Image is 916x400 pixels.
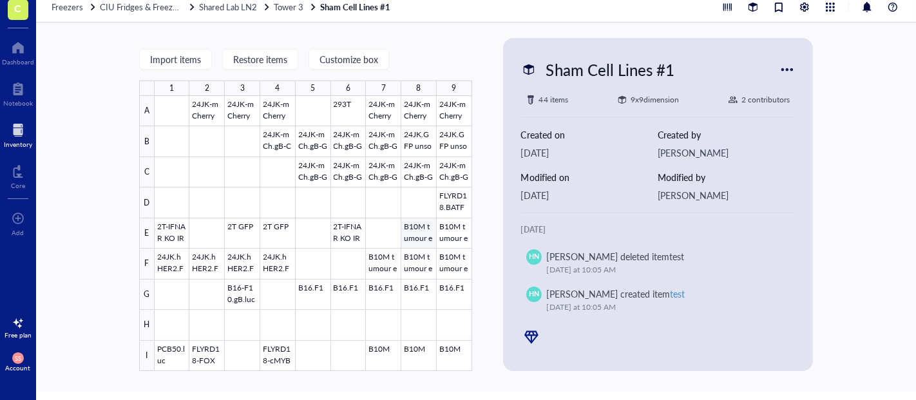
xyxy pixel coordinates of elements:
[15,355,21,362] span: SS
[199,1,257,13] span: Shared Lab LN2
[139,310,155,340] div: H
[309,49,389,70] button: Customize box
[139,218,155,249] div: E
[205,81,209,96] div: 2
[52,1,97,13] a: Freezers
[139,49,212,70] button: Import items
[169,81,174,96] div: 1
[139,126,155,157] div: B
[521,128,658,142] div: Created on
[521,188,658,202] div: [DATE]
[320,1,393,13] a: Sham Cell Lines #1
[3,99,33,107] div: Notebook
[320,54,378,64] span: Customize box
[381,81,386,96] div: 7
[139,96,155,126] div: A
[12,229,24,236] div: Add
[139,280,155,310] div: G
[222,49,298,70] button: Restore items
[4,120,32,148] a: Inventory
[658,188,795,202] div: [PERSON_NAME]
[11,161,25,189] a: Core
[540,56,680,83] div: Sham Cell Lines #1
[741,93,790,106] div: 2 contributors
[275,81,280,96] div: 4
[3,79,33,107] a: Notebook
[529,289,539,300] span: HN
[5,331,32,339] div: Free plan
[4,140,32,148] div: Inventory
[521,224,796,236] div: [DATE]
[139,249,155,279] div: F
[233,54,287,64] span: Restore items
[658,170,795,184] div: Modified by
[139,187,155,218] div: D
[6,364,31,372] div: Account
[2,58,34,66] div: Dashboard
[521,281,796,319] a: HN[PERSON_NAME] created itemtest[DATE] at 10:05 AM
[547,301,780,314] div: [DATE] at 10:05 AM
[539,93,568,106] div: 44 items
[150,54,201,64] span: Import items
[346,81,350,96] div: 6
[100,1,184,13] span: CIU Fridges & Freezers
[669,250,684,263] div: test
[521,146,658,160] div: [DATE]
[139,157,155,187] div: C
[199,1,318,13] a: Shared Lab LN2Tower 3
[547,287,685,301] div: [PERSON_NAME] created item
[11,182,25,189] div: Core
[139,341,155,371] div: I
[529,252,539,262] span: HN
[658,128,795,142] div: Created by
[658,146,795,160] div: [PERSON_NAME]
[670,287,685,300] div: test
[631,93,679,106] div: 9 x 9 dimension
[100,1,196,13] a: CIU Fridges & Freezers
[310,81,315,96] div: 5
[547,263,780,276] div: [DATE] at 10:05 AM
[274,1,303,13] span: Tower 3
[547,249,684,263] div: [PERSON_NAME] deleted item
[52,1,83,13] span: Freezers
[240,81,245,96] div: 3
[2,37,34,66] a: Dashboard
[452,81,456,96] div: 9
[521,170,658,184] div: Modified on
[416,81,421,96] div: 8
